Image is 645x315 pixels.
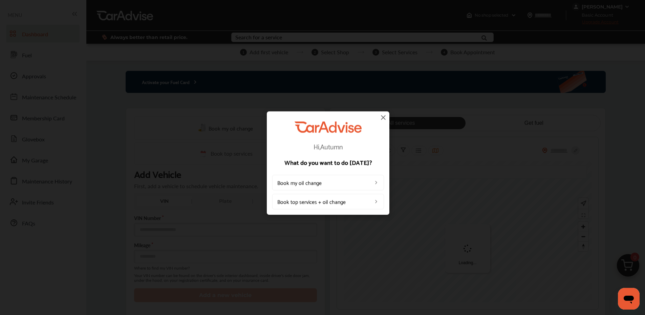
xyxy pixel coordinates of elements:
[373,199,379,204] img: left_arrow_icon.0f472efe.svg
[272,159,384,165] p: What do you want to do [DATE]?
[272,143,384,150] p: Hi, Autumn
[379,113,387,121] img: close-icon.a004319c.svg
[272,194,384,209] a: Book top services + oil change
[295,121,362,133] img: CarAdvise Logo
[373,180,379,185] img: left_arrow_icon.0f472efe.svg
[272,175,384,190] a: Book my oil change
[618,288,640,310] iframe: Button to launch messaging window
